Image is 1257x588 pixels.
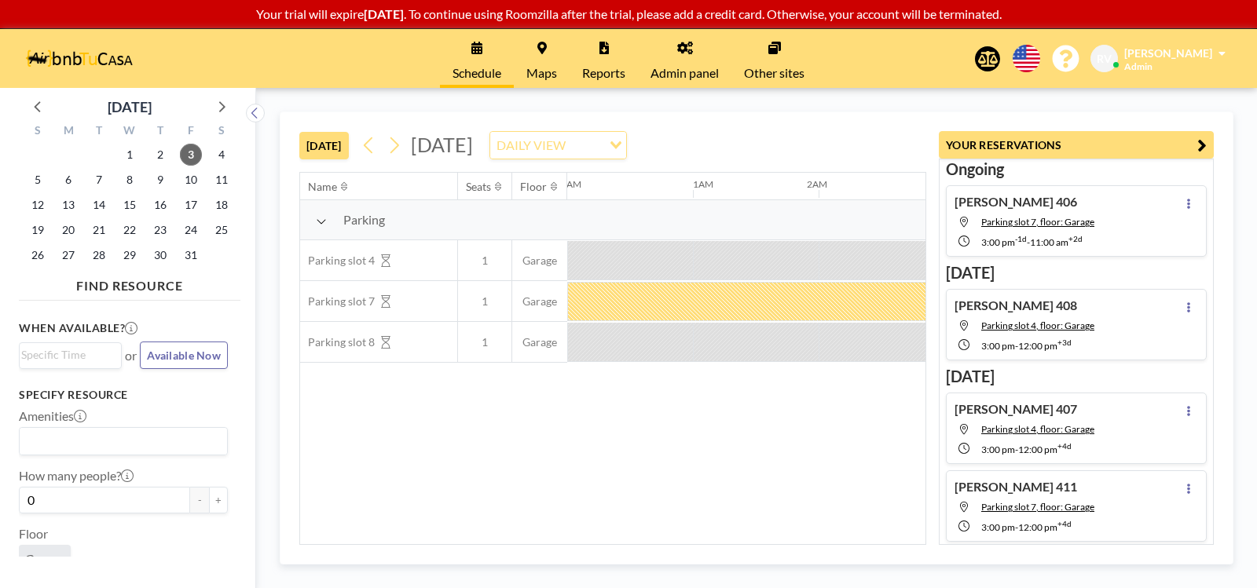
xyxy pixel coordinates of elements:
[190,487,209,513] button: -
[458,254,511,268] span: 1
[140,341,228,369] button: Available Now
[84,122,115,142] div: T
[981,423,1094,435] span: Parking slot 4, floor: Garage
[981,501,1094,513] span: Parking slot 7, floor: Garage
[180,219,202,241] span: Friday, October 24, 2025
[1018,444,1057,455] span: 12:00 PM
[145,122,175,142] div: T
[300,335,375,349] span: Parking slot 8
[807,178,827,190] div: 2AM
[1015,521,1018,533] span: -
[650,67,719,79] span: Admin panel
[946,367,1207,386] h3: [DATE]
[25,43,133,75] img: organization-logo
[175,122,206,142] div: F
[108,96,152,118] div: [DATE]
[512,335,567,349] span: Garage
[744,67,804,79] span: Other sites
[512,254,567,268] span: Garage
[88,244,110,266] span: Tuesday, October 28, 2025
[946,263,1207,283] h3: [DATE]
[981,320,1094,331] span: Parking slot 4, floor: Garage
[638,29,731,88] a: Admin panel
[300,254,375,268] span: Parking slot 4
[21,431,218,451] input: Search for option
[946,159,1207,179] h3: Ongoing
[453,67,501,79] span: Schedule
[27,194,49,216] span: Sunday, October 12, 2025
[180,144,202,166] span: Friday, October 3, 2025
[955,479,1077,495] h4: [PERSON_NAME] 411
[1097,52,1112,66] span: RV
[955,401,1077,417] h4: [PERSON_NAME] 407
[20,428,227,455] div: Search for option
[119,144,141,166] span: Wednesday, October 1, 2025
[180,169,202,191] span: Friday, October 10, 2025
[731,29,817,88] a: Other sites
[466,180,491,194] div: Seats
[520,180,547,194] div: Floor
[19,526,48,542] label: Floor
[19,408,86,424] label: Amenities
[512,294,567,309] span: Garage
[125,348,137,363] span: or
[206,122,236,142] div: S
[343,212,385,228] span: Parking
[53,122,84,142] div: M
[149,169,171,191] span: Thursday, October 9, 2025
[1057,441,1072,451] sup: +4d
[1015,340,1018,352] span: -
[27,244,49,266] span: Sunday, October 26, 2025
[981,236,1015,248] span: 3:00 PM
[149,144,171,166] span: Thursday, October 2, 2025
[364,6,404,21] b: [DATE]
[119,219,141,241] span: Wednesday, October 22, 2025
[1124,46,1212,60] span: [PERSON_NAME]
[570,29,638,88] a: Reports
[458,335,511,349] span: 1
[458,294,511,309] span: 1
[27,169,49,191] span: Sunday, October 5, 2025
[20,343,121,367] div: Search for option
[514,29,570,88] a: Maps
[490,132,626,159] div: Search for option
[582,67,625,79] span: Reports
[88,219,110,241] span: Tuesday, October 21, 2025
[693,178,713,190] div: 1AM
[180,194,202,216] span: Friday, October 17, 2025
[1027,236,1030,248] span: -
[149,219,171,241] span: Thursday, October 23, 2025
[440,29,514,88] a: Schedule
[1030,236,1068,248] span: 11:00 AM
[300,294,375,309] span: Parking slot 7
[211,144,233,166] span: Saturday, October 4, 2025
[27,219,49,241] span: Sunday, October 19, 2025
[88,194,110,216] span: Tuesday, October 14, 2025
[115,122,145,142] div: W
[25,551,64,566] span: Garage
[119,244,141,266] span: Wednesday, October 29, 2025
[57,244,79,266] span: Monday, October 27, 2025
[149,244,171,266] span: Thursday, October 30, 2025
[570,135,600,155] input: Search for option
[57,194,79,216] span: Monday, October 13, 2025
[939,131,1214,159] button: YOUR RESERVATIONS
[21,346,112,363] input: Search for option
[211,219,233,241] span: Saturday, October 25, 2025
[1124,60,1153,72] span: Admin
[57,219,79,241] span: Monday, October 20, 2025
[180,244,202,266] span: Friday, October 31, 2025
[1018,521,1057,533] span: 12:00 PM
[411,133,473,156] span: [DATE]
[149,194,171,216] span: Thursday, October 16, 2025
[211,194,233,216] span: Saturday, October 18, 2025
[955,194,1077,210] h4: [PERSON_NAME] 406
[19,388,228,402] h3: Specify resource
[493,135,569,155] span: DAILY VIEW
[147,349,221,362] span: Available Now
[1018,340,1057,352] span: 12:00 PM
[299,132,349,159] button: [DATE]
[57,169,79,191] span: Monday, October 6, 2025
[1015,444,1018,455] span: -
[1015,234,1027,243] sup: -1d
